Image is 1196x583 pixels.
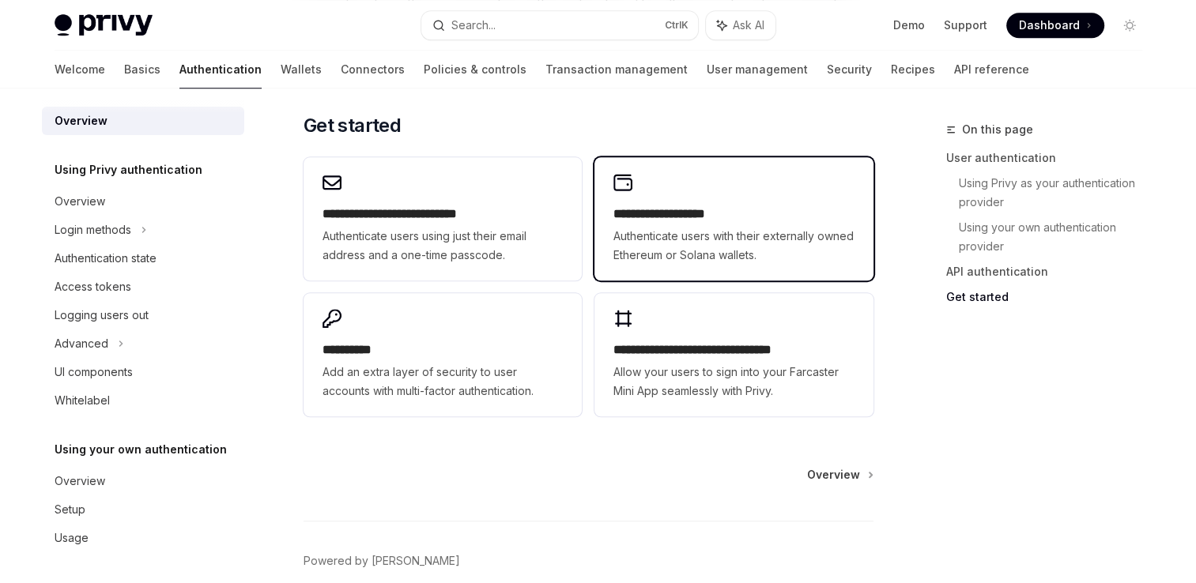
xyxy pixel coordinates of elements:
[421,11,698,39] button: Search...CtrlK
[451,16,496,35] div: Search...
[55,249,157,268] div: Authentication state
[55,51,105,88] a: Welcome
[323,227,563,265] span: Authenticate users using just their email address and a one-time passcode.
[304,293,582,416] a: **** *****Add an extra layer of security to user accounts with multi-factor authentication.
[42,301,244,329] a: Logging users out
[42,467,244,495] a: Overview
[1019,17,1080,33] span: Dashboard
[55,334,108,353] div: Advanced
[42,187,244,216] a: Overview
[807,467,860,483] span: Overview
[707,51,808,88] a: User management
[962,120,1033,139] span: On this page
[55,160,202,179] h5: Using Privy authentication
[55,111,108,130] div: Overview
[706,11,775,39] button: Ask AI
[55,391,110,410] div: Whitelabel
[55,192,105,211] div: Overview
[891,51,935,88] a: Recipes
[304,113,401,138] span: Get started
[959,171,1155,215] a: Using Privy as your authentication provider
[42,358,244,386] a: UI components
[613,227,854,265] span: Authenticate users with their externally owned Ethereum or Solana wallets.
[304,553,460,569] a: Powered by [PERSON_NAME]
[323,363,563,401] span: Add an extra layer of security to user accounts with multi-factor authentication.
[42,524,244,552] a: Usage
[55,500,85,519] div: Setup
[594,157,873,280] a: **** **** **** ****Authenticate users with their externally owned Ethereum or Solana wallets.
[42,107,244,135] a: Overview
[946,145,1155,171] a: User authentication
[959,215,1155,259] a: Using your own authentication provider
[42,386,244,415] a: Whitelabel
[42,273,244,301] a: Access tokens
[55,14,153,36] img: light logo
[179,51,262,88] a: Authentication
[341,51,405,88] a: Connectors
[424,51,526,88] a: Policies & controls
[55,472,105,491] div: Overview
[55,306,149,325] div: Logging users out
[281,51,322,88] a: Wallets
[613,363,854,401] span: Allow your users to sign into your Farcaster Mini App seamlessly with Privy.
[42,495,244,524] a: Setup
[827,51,872,88] a: Security
[545,51,688,88] a: Transaction management
[733,17,764,33] span: Ask AI
[124,51,160,88] a: Basics
[665,19,689,32] span: Ctrl K
[946,284,1155,310] a: Get started
[893,17,925,33] a: Demo
[944,17,987,33] a: Support
[954,51,1029,88] a: API reference
[807,467,872,483] a: Overview
[55,363,133,382] div: UI components
[55,440,227,459] h5: Using your own authentication
[1117,13,1142,38] button: Toggle dark mode
[1006,13,1104,38] a: Dashboard
[946,259,1155,284] a: API authentication
[55,220,131,239] div: Login methods
[55,277,131,296] div: Access tokens
[42,244,244,273] a: Authentication state
[55,528,89,547] div: Usage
